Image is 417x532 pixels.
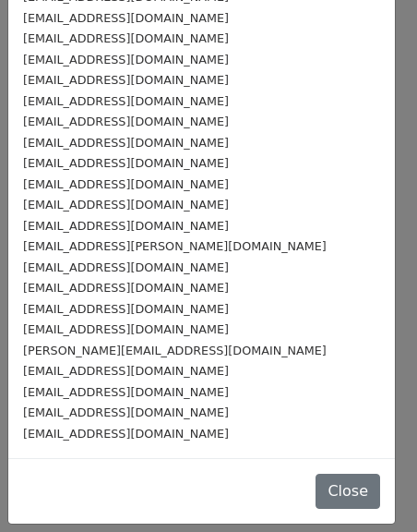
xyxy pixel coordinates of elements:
[23,73,229,87] small: [EMAIL_ADDRESS][DOMAIN_NAME]
[23,405,229,419] small: [EMAIL_ADDRESS][DOMAIN_NAME]
[23,322,229,336] small: [EMAIL_ADDRESS][DOMAIN_NAME]
[23,53,229,66] small: [EMAIL_ADDRESS][DOMAIN_NAME]
[23,198,229,212] small: [EMAIL_ADDRESS][DOMAIN_NAME]
[23,260,229,274] small: [EMAIL_ADDRESS][DOMAIN_NAME]
[23,344,327,357] small: [PERSON_NAME][EMAIL_ADDRESS][DOMAIN_NAME]
[23,364,229,378] small: [EMAIL_ADDRESS][DOMAIN_NAME]
[23,156,229,170] small: [EMAIL_ADDRESS][DOMAIN_NAME]
[23,115,229,128] small: [EMAIL_ADDRESS][DOMAIN_NAME]
[23,302,229,316] small: [EMAIL_ADDRESS][DOMAIN_NAME]
[23,385,229,399] small: [EMAIL_ADDRESS][DOMAIN_NAME]
[23,94,229,108] small: [EMAIL_ADDRESS][DOMAIN_NAME]
[316,474,380,509] button: Close
[23,239,327,253] small: [EMAIL_ADDRESS][PERSON_NAME][DOMAIN_NAME]
[23,136,229,150] small: [EMAIL_ADDRESS][DOMAIN_NAME]
[325,443,417,532] iframe: Chat Widget
[23,219,229,233] small: [EMAIL_ADDRESS][DOMAIN_NAME]
[23,31,229,45] small: [EMAIL_ADDRESS][DOMAIN_NAME]
[23,281,229,295] small: [EMAIL_ADDRESS][DOMAIN_NAME]
[23,11,229,25] small: [EMAIL_ADDRESS][DOMAIN_NAME]
[23,177,229,191] small: [EMAIL_ADDRESS][DOMAIN_NAME]
[23,427,229,441] small: [EMAIL_ADDRESS][DOMAIN_NAME]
